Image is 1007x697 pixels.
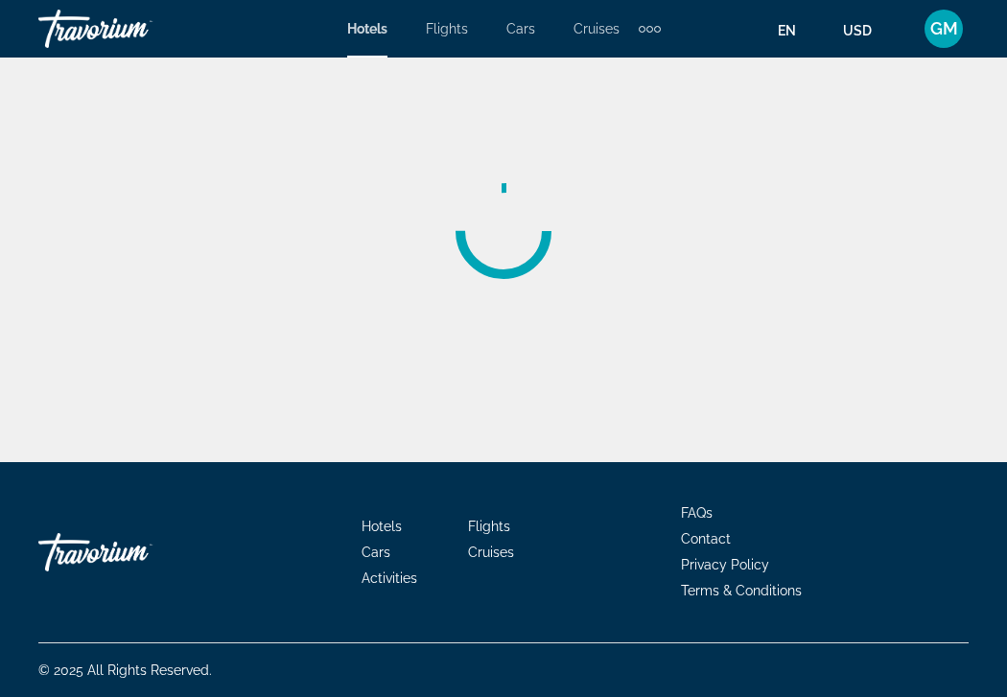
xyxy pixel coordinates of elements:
[778,23,796,38] span: en
[38,523,230,581] a: Travorium
[843,16,890,44] button: Change currency
[468,545,514,560] a: Cruises
[930,19,958,38] span: GM
[468,519,510,534] a: Flights
[778,16,814,44] button: Change language
[426,21,468,36] a: Flights
[681,531,731,546] a: Contact
[38,662,212,678] span: © 2025 All Rights Reserved.
[38,4,230,54] a: Travorium
[362,519,402,534] a: Hotels
[919,9,969,49] button: User Menu
[574,21,620,36] a: Cruises
[506,21,535,36] a: Cars
[639,13,661,44] button: Extra navigation items
[362,570,417,586] a: Activities
[362,545,390,560] a: Cars
[347,21,387,36] a: Hotels
[681,505,713,521] a: FAQs
[681,583,802,598] a: Terms & Conditions
[843,23,872,38] span: USD
[681,557,769,572] a: Privacy Policy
